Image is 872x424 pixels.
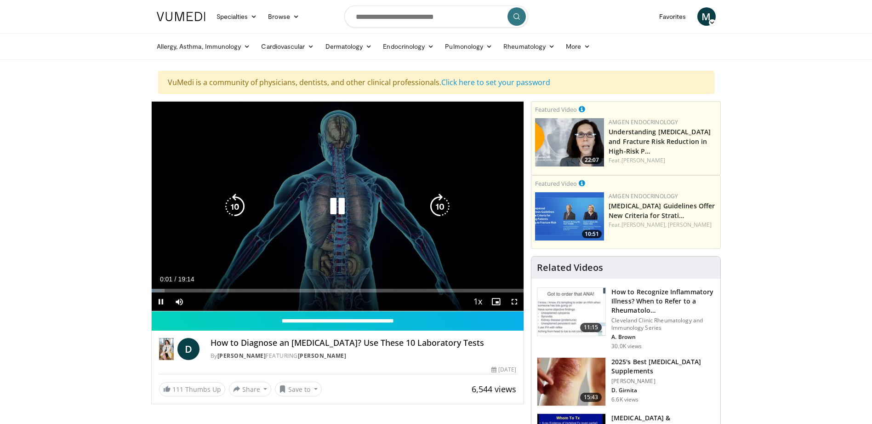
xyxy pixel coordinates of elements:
a: 11:15 How to Recognize Inflammatory Illness? When to Refer to a Rheumatolo… Cleveland Clinic Rheu... [537,287,715,350]
p: [PERSON_NAME] [611,378,715,385]
h4: Related Videos [537,262,603,273]
span: 0:01 [160,275,172,283]
button: Pause [152,292,170,311]
a: Dermatology [320,37,378,56]
a: Specialties [211,7,263,26]
button: Mute [170,292,188,311]
img: 281e1a3d-dfe2-4a67-894e-a40ffc0c4a99.150x105_q85_crop-smart_upscale.jpg [537,358,605,406]
img: c9a25db3-4db0-49e1-a46f-17b5c91d58a1.png.150x105_q85_crop-smart_upscale.png [535,118,604,166]
a: [PERSON_NAME] [298,352,347,360]
a: 111 Thumbs Up [159,382,225,396]
h3: 2025's Best [MEDICAL_DATA] Supplements [611,357,715,376]
p: 30.0K views [611,343,642,350]
p: Cleveland Clinic Rheumatology and Immunology Series [611,317,715,332]
a: Understanding [MEDICAL_DATA] and Fracture Risk Reduction in High-Risk P… [609,127,711,155]
a: Rheumatology [498,37,560,56]
a: Amgen Endocrinology [609,118,678,126]
a: [PERSON_NAME] [621,156,665,164]
button: Enable picture-in-picture mode [487,292,505,311]
span: 6,544 views [472,384,516,395]
h3: How to Recognize Inflammatory Illness? When to Refer to a Rheumatolo… [611,287,715,315]
p: A. Brown [611,333,715,341]
small: Featured Video [535,105,577,114]
img: Dr. Diana Girnita [159,338,174,360]
button: Playback Rate [468,292,487,311]
button: Share [229,382,272,396]
a: Endocrinology [377,37,439,56]
button: Fullscreen [505,292,524,311]
a: Click here to set your password [441,77,550,87]
img: 7b525459-078d-43af-84f9-5c25155c8fbb.png.150x105_q85_crop-smart_upscale.jpg [535,192,604,241]
a: More [560,37,596,56]
a: [PERSON_NAME] [217,352,266,360]
small: Featured Video [535,179,577,188]
div: Feat. [609,156,717,165]
div: Feat. [609,221,717,229]
input: Search topics, interventions [344,6,528,28]
span: 111 [172,385,183,394]
a: Favorites [654,7,692,26]
p: D. Girnita [611,387,715,394]
p: 6.6K views [611,396,638,403]
span: / [175,275,177,283]
span: 10:51 [582,230,602,238]
div: [DATE] [491,366,516,374]
img: VuMedi Logo [157,12,205,21]
a: D [177,338,199,360]
a: Cardiovascular [256,37,319,56]
a: Pulmonology [439,37,498,56]
a: 22:07 [535,118,604,166]
a: [PERSON_NAME], [621,221,667,229]
a: [MEDICAL_DATA] Guidelines Offer New Criteria for Strati… [609,201,715,220]
video-js: Video Player [152,102,524,311]
span: 19:14 [178,275,194,283]
a: M [697,7,716,26]
span: 15:43 [580,393,602,402]
a: Allergy, Asthma, Immunology [151,37,256,56]
span: 11:15 [580,323,602,332]
div: VuMedi is a community of physicians, dentists, and other clinical professionals. [158,71,714,94]
div: By FEATURING [211,352,517,360]
a: Amgen Endocrinology [609,192,678,200]
img: 5cecf4a9-46a2-4e70-91ad-1322486e7ee4.150x105_q85_crop-smart_upscale.jpg [537,288,605,336]
a: 10:51 [535,192,604,241]
a: 15:43 2025's Best [MEDICAL_DATA] Supplements [PERSON_NAME] D. Girnita 6.6K views [537,357,715,406]
h4: How to Diagnose an [MEDICAL_DATA]? Use These 10 Laboratory Tests [211,338,517,348]
a: Browse [262,7,305,26]
div: Progress Bar [152,289,524,292]
span: 22:07 [582,156,602,164]
button: Save to [275,382,322,396]
a: [PERSON_NAME] [668,221,712,229]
